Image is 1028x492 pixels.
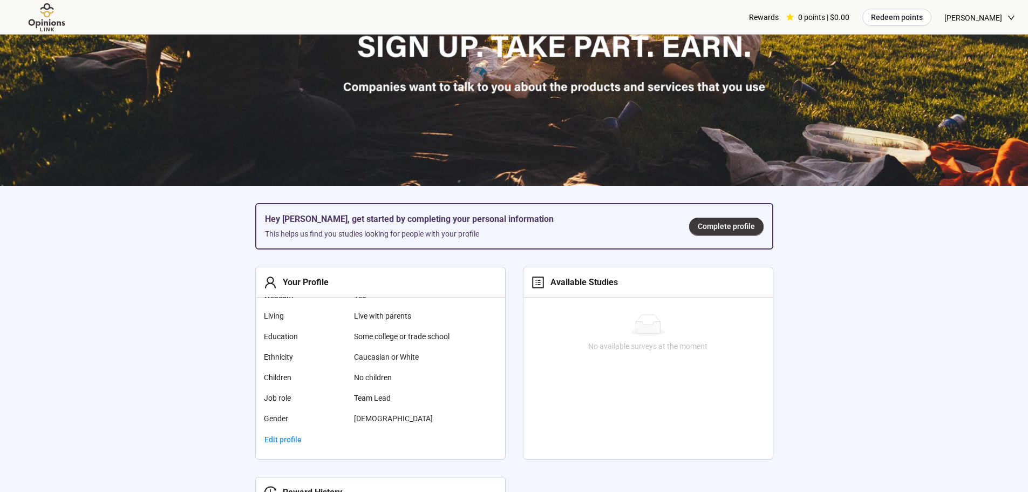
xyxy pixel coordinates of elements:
span: Education [264,331,345,342]
span: star [786,14,794,21]
div: No available surveys at the moment [528,340,768,352]
span: Ethnicity [264,351,345,363]
span: Caucasian or White [354,351,462,363]
a: Complete profile [689,218,764,235]
span: Edit profile [264,434,302,446]
button: Redeem points [862,9,931,26]
span: user [264,276,277,289]
span: Some college or trade school [354,331,462,342]
span: [PERSON_NAME] [944,1,1002,35]
span: Live with parents [354,310,462,322]
span: Children [264,372,345,383]
span: Redeem points [871,11,923,23]
span: down [1007,14,1015,22]
span: profile [532,276,544,289]
h5: Hey [PERSON_NAME], get started by completing your personal information [265,213,672,226]
span: Gender [264,413,345,424]
div: Your Profile [277,275,329,289]
span: Living [264,310,345,322]
span: Complete profile [698,220,755,232]
span: Team Lead [354,392,462,404]
span: No children [354,372,462,383]
span: Job role [264,392,345,404]
div: This helps us find you studies looking for people with your profile [265,228,672,240]
a: Edit profile [256,431,310,448]
span: [DEMOGRAPHIC_DATA] [354,413,462,424]
div: Available Studies [544,275,618,289]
